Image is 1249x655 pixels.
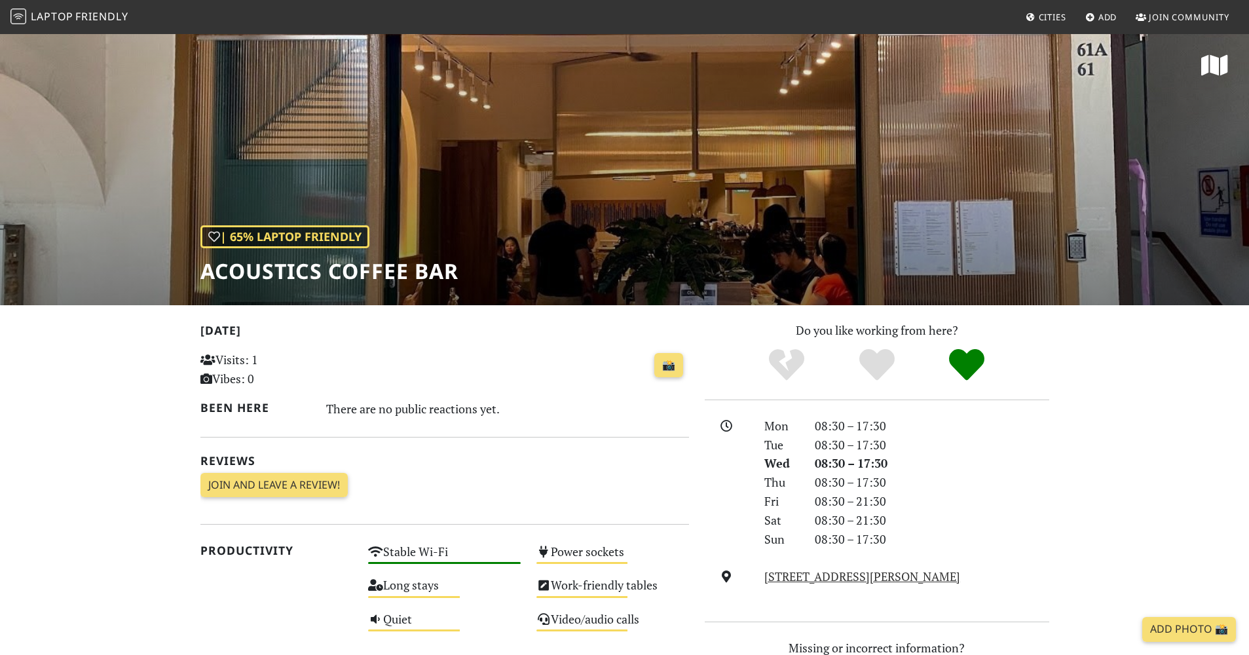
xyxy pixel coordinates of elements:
h2: Productivity [200,544,353,557]
div: Sun [756,530,806,549]
div: Thu [756,473,806,492]
span: Cities [1039,11,1066,23]
a: Add [1080,5,1123,29]
h2: Reviews [200,454,689,468]
div: Tue [756,436,806,455]
a: Join and leave a review! [200,473,348,498]
div: Fri [756,492,806,511]
span: Add [1098,11,1117,23]
div: Wed [756,454,806,473]
img: LaptopFriendly [10,9,26,24]
div: Mon [756,417,806,436]
div: 08:30 – 17:30 [807,417,1057,436]
span: Laptop [31,9,73,24]
div: Stable Wi-Fi [360,541,529,574]
div: Work-friendly tables [529,574,697,608]
a: Add Photo 📸 [1142,617,1236,642]
a: LaptopFriendly LaptopFriendly [10,6,128,29]
div: 08:30 – 17:30 [807,436,1057,455]
a: Join Community [1130,5,1235,29]
div: 08:30 – 17:30 [807,454,1057,473]
div: Long stays [360,574,529,608]
div: Definitely! [922,347,1012,383]
a: Cities [1020,5,1072,29]
div: Sat [756,511,806,530]
div: 08:30 – 21:30 [807,492,1057,511]
a: 📸 [654,353,683,378]
span: Friendly [75,9,128,24]
div: | 65% Laptop Friendly [200,225,369,248]
h2: [DATE] [200,324,689,343]
div: Video/audio calls [529,608,697,642]
div: Yes [832,347,922,383]
span: Join Community [1149,11,1229,23]
div: 08:30 – 21:30 [807,511,1057,530]
div: 08:30 – 17:30 [807,530,1057,549]
h2: Been here [200,401,311,415]
h1: Acoustics Coffee Bar [200,259,458,284]
div: Quiet [360,608,529,642]
div: 08:30 – 17:30 [807,473,1057,492]
p: Visits: 1 Vibes: 0 [200,350,353,388]
p: Do you like working from here? [705,321,1049,340]
a: [STREET_ADDRESS][PERSON_NAME] [764,569,960,584]
div: No [741,347,832,383]
div: Power sockets [529,541,697,574]
div: There are no public reactions yet. [326,398,689,419]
